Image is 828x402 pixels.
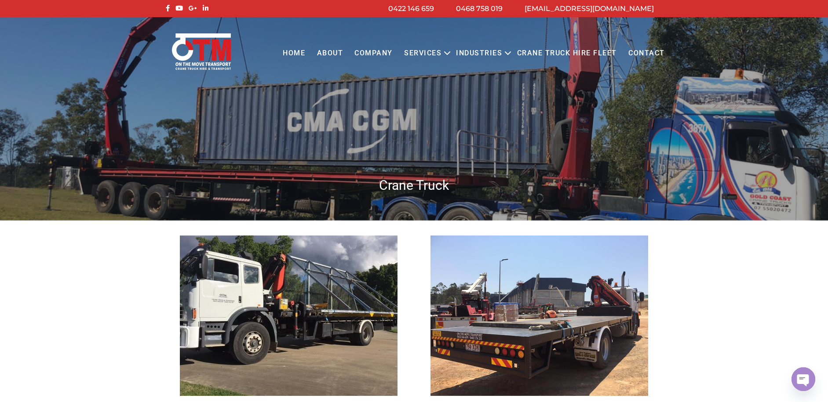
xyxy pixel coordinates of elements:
a: About [311,41,349,65]
h1: Crane Truck [164,177,665,194]
a: 0422 146 659 [388,4,434,13]
img: Mobile crane hire Brisbane [180,235,398,396]
a: [EMAIL_ADDRESS][DOMAIN_NAME] [525,4,654,13]
a: Services [398,41,447,65]
img: Crane Truck Hire Gold Coast | Crane Trucks for Hire [430,235,648,396]
a: Contact [623,41,671,65]
a: 0468 758 019 [456,4,503,13]
a: Home [277,41,311,65]
a: Industries [450,41,508,65]
a: Crane Truck Hire Fleet [511,41,622,65]
a: COMPANY [349,41,398,65]
img: Otmtransport [170,33,233,71]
